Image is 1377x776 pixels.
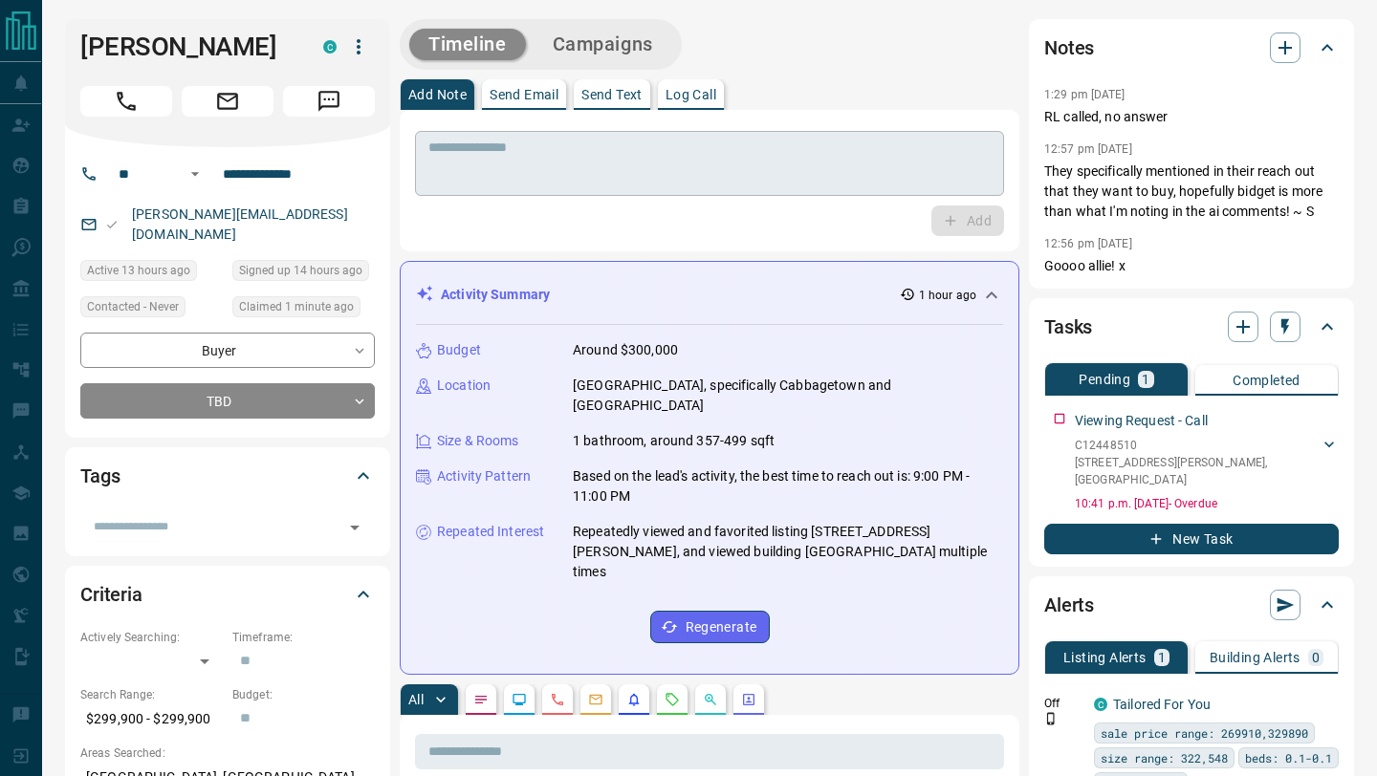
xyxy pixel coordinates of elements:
[1044,590,1094,620] h2: Alerts
[573,431,775,451] p: 1 bathroom, around 357-499 sqft
[473,692,489,707] svg: Notes
[80,629,223,646] p: Actively Searching:
[1044,304,1339,350] div: Tasks
[1044,582,1339,628] div: Alerts
[408,88,467,101] p: Add Note
[665,692,680,707] svg: Requests
[1044,32,1094,63] h2: Notes
[1044,25,1339,71] div: Notes
[416,277,1003,313] div: Activity Summary1 hour ago
[409,29,526,60] button: Timeline
[239,297,354,316] span: Claimed 1 minute ago
[408,693,424,706] p: All
[437,431,519,451] p: Size & Rooms
[1044,312,1092,342] h2: Tasks
[512,692,527,707] svg: Lead Browsing Activity
[1075,454,1320,488] p: [STREET_ADDRESS][PERSON_NAME] , [GEOGRAPHIC_DATA]
[1094,698,1107,711] div: condos.ca
[80,32,295,62] h1: [PERSON_NAME]
[87,297,179,316] span: Contacted - Never
[105,218,119,231] svg: Email Valid
[80,453,375,499] div: Tags
[1044,88,1126,101] p: 1:29 pm [DATE]
[1075,411,1208,431] p: Viewing Request - Call
[1044,712,1058,725] svg: Push Notification Only
[341,514,368,541] button: Open
[1233,374,1300,387] p: Completed
[437,466,531,486] p: Activity Pattern
[666,88,716,101] p: Log Call
[1044,256,1339,276] p: Goooo allie! x
[490,88,558,101] p: Send Email
[1312,651,1320,664] p: 0
[232,629,375,646] p: Timeframe:
[232,686,375,703] p: Budget:
[573,522,1003,582] p: Repeatedly viewed and favorited listing [STREET_ADDRESS][PERSON_NAME], and viewed building [GEOGR...
[1044,107,1339,127] p: RL called, no answer
[1075,433,1339,492] div: C12448510[STREET_ADDRESS][PERSON_NAME],[GEOGRAPHIC_DATA]
[80,571,375,617] div: Criteria
[441,285,550,305] p: Activity Summary
[573,466,1003,507] p: Based on the lead's activity, the best time to reach out is: 9:00 PM - 11:00 PM
[437,522,544,542] p: Repeated Interest
[573,340,678,360] p: Around $300,000
[1044,162,1339,222] p: They specifically mentioned in their reach out that they want to buy, hopefully bidget is more th...
[1063,651,1147,664] p: Listing Alerts
[232,260,375,287] div: Mon Oct 13 2025
[626,692,642,707] svg: Listing Alerts
[80,333,375,368] div: Buyer
[283,86,375,117] span: Message
[80,686,223,703] p: Search Range:
[1075,437,1320,454] p: C12448510
[323,40,337,54] div: condos.ca
[132,206,348,242] a: [PERSON_NAME][EMAIL_ADDRESS][DOMAIN_NAME]
[1101,748,1228,767] span: size range: 322,548
[80,383,375,419] div: TBD
[80,260,223,287] div: Tue Oct 14 2025
[87,261,190,280] span: Active 13 hours ago
[1075,495,1339,512] p: 10:41 p.m. [DATE] - Overdue
[1158,651,1166,664] p: 1
[741,692,756,707] svg: Agent Actions
[588,692,603,707] svg: Emails
[550,692,565,707] svg: Calls
[1210,651,1300,664] p: Building Alerts
[80,579,142,610] h2: Criteria
[80,703,223,735] p: $299,900 - $299,900
[1142,373,1149,386] p: 1
[1113,697,1211,712] a: Tailored For You
[581,88,643,101] p: Send Text
[80,86,172,117] span: Call
[534,29,672,60] button: Campaigns
[1044,695,1082,712] p: Off
[1101,723,1308,743] span: sale price range: 269910,329890
[1044,142,1132,156] p: 12:57 pm [DATE]
[573,376,1003,416] p: [GEOGRAPHIC_DATA], specifically Cabbagetown and [GEOGRAPHIC_DATA]
[182,86,273,117] span: Email
[1245,748,1332,767] span: beds: 0.1-0.1
[437,376,491,396] p: Location
[80,744,375,762] p: Areas Searched:
[650,611,770,643] button: Regenerate
[80,461,120,491] h2: Tags
[703,692,718,707] svg: Opportunities
[437,340,481,360] p: Budget
[232,296,375,323] div: Tue Oct 14 2025
[1044,237,1132,250] p: 12:56 pm [DATE]
[184,162,207,185] button: Open
[239,261,362,280] span: Signed up 14 hours ago
[1079,373,1130,386] p: Pending
[1044,524,1339,554] button: New Task
[919,287,976,304] p: 1 hour ago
